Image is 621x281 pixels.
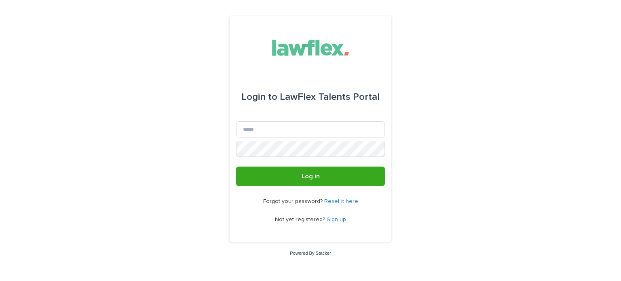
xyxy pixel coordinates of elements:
span: Log in [302,173,320,180]
span: Forgot your password? [263,199,324,204]
a: Sign up [327,217,346,222]
div: LawFlex Talents Portal [241,86,380,108]
img: Gnvw4qrBSHOAfo8VMhG6 [265,36,356,60]
span: Login to [241,92,277,102]
a: Reset it here [324,199,358,204]
span: Not yet registered? [275,217,327,222]
a: Powered By Stacker [290,251,331,256]
button: Log in [236,167,385,186]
